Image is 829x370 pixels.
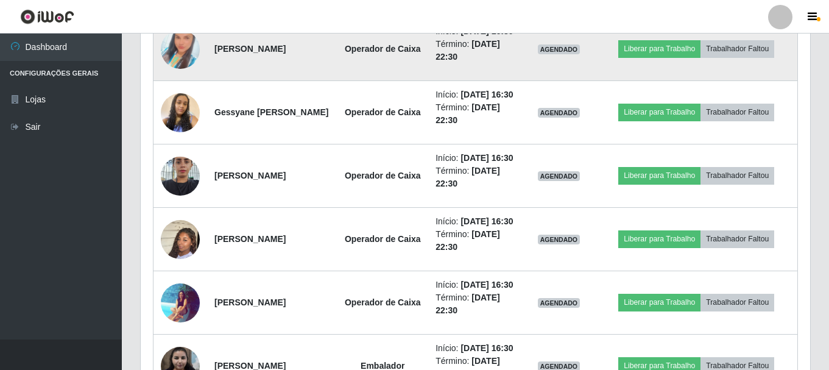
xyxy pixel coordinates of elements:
strong: [PERSON_NAME] [214,297,286,307]
time: [DATE] 16:30 [460,90,513,99]
strong: [PERSON_NAME] [214,234,286,244]
button: Trabalhador Faltou [700,230,774,247]
button: Liberar para Trabalho [618,167,700,184]
li: Início: [436,279,515,291]
button: Liberar para Trabalho [618,40,700,57]
li: Início: [436,342,515,355]
span: AGENDADO [538,235,580,244]
li: Início: [436,152,515,165]
img: 1748991397943.jpeg [161,283,200,322]
li: Término: [436,165,515,190]
span: AGENDADO [538,171,580,181]
button: Trabalhador Faltou [700,167,774,184]
time: [DATE] 16:30 [460,216,513,226]
li: Término: [436,101,515,127]
strong: Operador de Caixa [345,297,421,307]
button: Trabalhador Faltou [700,294,774,311]
span: AGENDADO [538,298,580,308]
button: Liberar para Trabalho [618,104,700,121]
time: [DATE] 16:30 [460,280,513,290]
time: [DATE] 16:30 [460,343,513,353]
img: 1704217621089.jpeg [161,78,200,148]
button: Trabalhador Faltou [700,40,774,57]
button: Trabalhador Faltou [700,104,774,121]
strong: Operador de Caixa [345,234,421,244]
strong: [PERSON_NAME] [214,44,286,54]
li: Término: [436,38,515,63]
strong: [PERSON_NAME] [214,171,286,180]
button: Liberar para Trabalho [618,230,700,247]
strong: Operador de Caixa [345,44,421,54]
img: 1745635313698.jpeg [161,205,200,274]
span: AGENDADO [538,108,580,118]
button: Liberar para Trabalho [618,294,700,311]
li: Término: [436,228,515,254]
span: AGENDADO [538,44,580,54]
strong: Operador de Caixa [345,171,421,180]
strong: Gessyane [PERSON_NAME] [214,107,329,117]
li: Início: [436,215,515,228]
li: Início: [436,88,515,101]
strong: Operador de Caixa [345,107,421,117]
img: 1736419547784.jpeg [161,150,200,202]
img: CoreUI Logo [20,9,74,24]
time: [DATE] 16:30 [460,153,513,163]
img: 1737279332588.jpeg [161,15,200,84]
li: Término: [436,291,515,317]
